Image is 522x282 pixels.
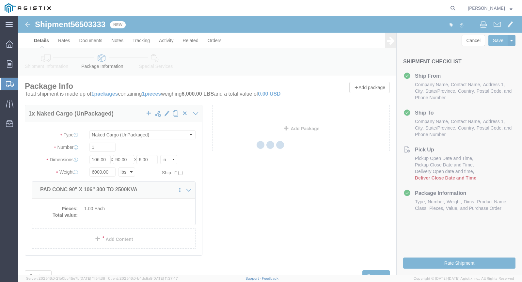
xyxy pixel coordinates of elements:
span: Server: 2025.16.0-21b0bc45e7b [26,276,105,280]
span: Copyright © [DATE]-[DATE] Agistix Inc., All Rights Reserved [414,276,514,281]
span: [DATE] 11:54:36 [80,276,105,280]
button: [PERSON_NAME] [467,4,513,12]
span: Timothy Hayes [468,5,505,12]
span: [DATE] 11:37:47 [152,276,178,280]
img: logo [5,3,51,13]
a: Support [245,276,262,280]
a: Feedback [262,276,278,280]
span: Client: 2025.16.0-b4dc8a9 [108,276,178,280]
